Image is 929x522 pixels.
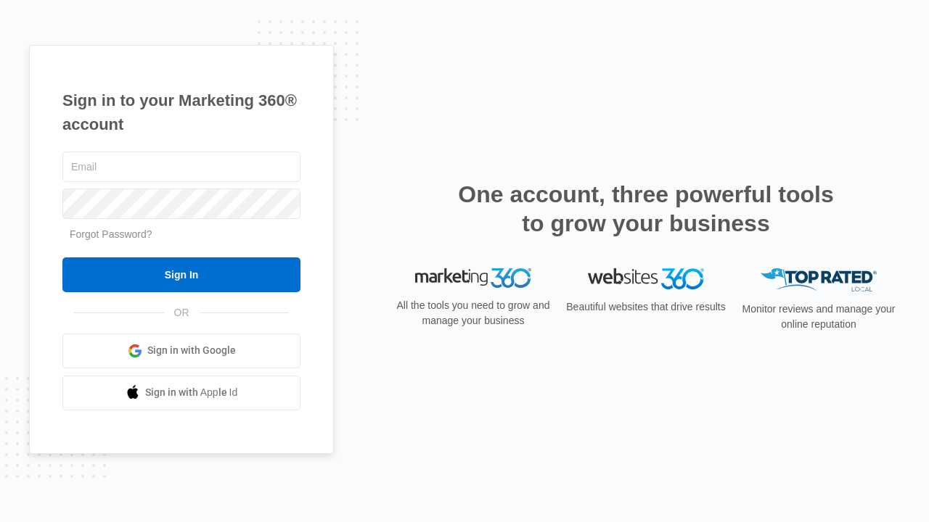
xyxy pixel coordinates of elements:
[62,257,300,292] input: Sign In
[62,333,300,368] a: Sign in with Google
[392,298,554,328] p: All the tools you need to grow and manage your business
[62,376,300,410] a: Sign in with Apple Id
[737,302,900,332] p: Monitor reviews and manage your online reputation
[62,88,300,136] h1: Sign in to your Marketing 360® account
[147,343,236,358] span: Sign in with Google
[164,305,200,320] span: OR
[70,228,152,240] a: Forgot Password?
[62,152,300,182] input: Email
[415,268,531,289] img: Marketing 360
[565,299,727,315] p: Beautiful websites that drive results
[761,268,877,292] img: Top Rated Local
[145,385,238,400] span: Sign in with Apple Id
[454,180,838,238] h2: One account, three powerful tools to grow your business
[588,268,704,289] img: Websites 360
